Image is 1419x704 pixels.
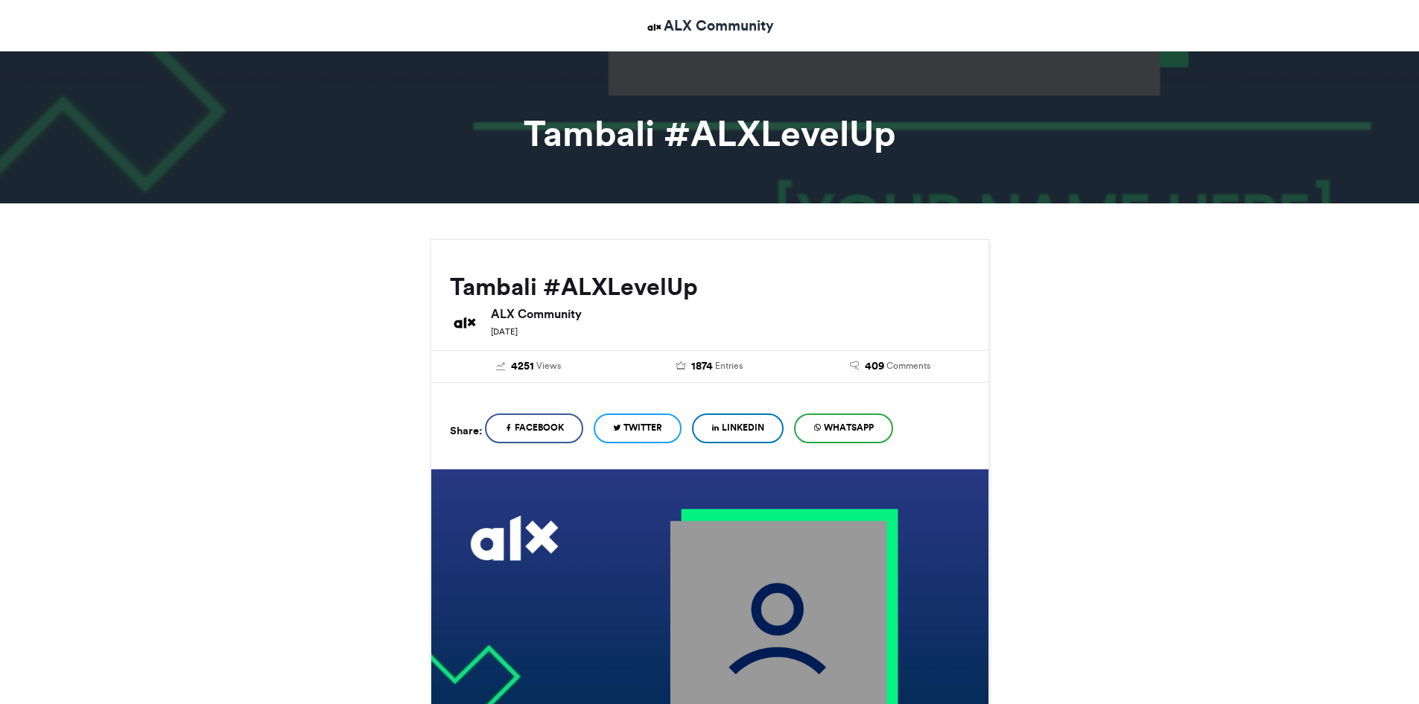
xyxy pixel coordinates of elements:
a: WhatsApp [794,413,893,443]
span: Comments [886,359,930,372]
a: 409 Comments [811,358,970,375]
img: ALX Community [645,18,664,37]
a: Facebook [485,413,583,443]
a: Twitter [594,413,682,443]
a: LinkedIn [692,413,784,443]
span: 4251 [511,358,534,375]
span: 1874 [691,358,713,375]
a: 4251 Views [450,358,609,375]
span: Entries [715,359,743,372]
span: WhatsApp [824,421,874,434]
span: 409 [865,358,884,375]
a: 1874 Entries [630,358,789,375]
span: Facebook [515,421,564,434]
h6: ALX Community [491,308,970,320]
img: ALX Community [450,308,480,337]
h2: Tambali #ALXLevelUp [450,273,970,300]
a: ALX Community [645,15,774,37]
span: LinkedIn [722,421,764,434]
h5: Share: [450,421,482,440]
span: Views [536,359,561,372]
h1: Tambali #ALXLevelUp [296,115,1123,151]
span: Twitter [623,421,662,434]
small: [DATE] [491,326,518,337]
